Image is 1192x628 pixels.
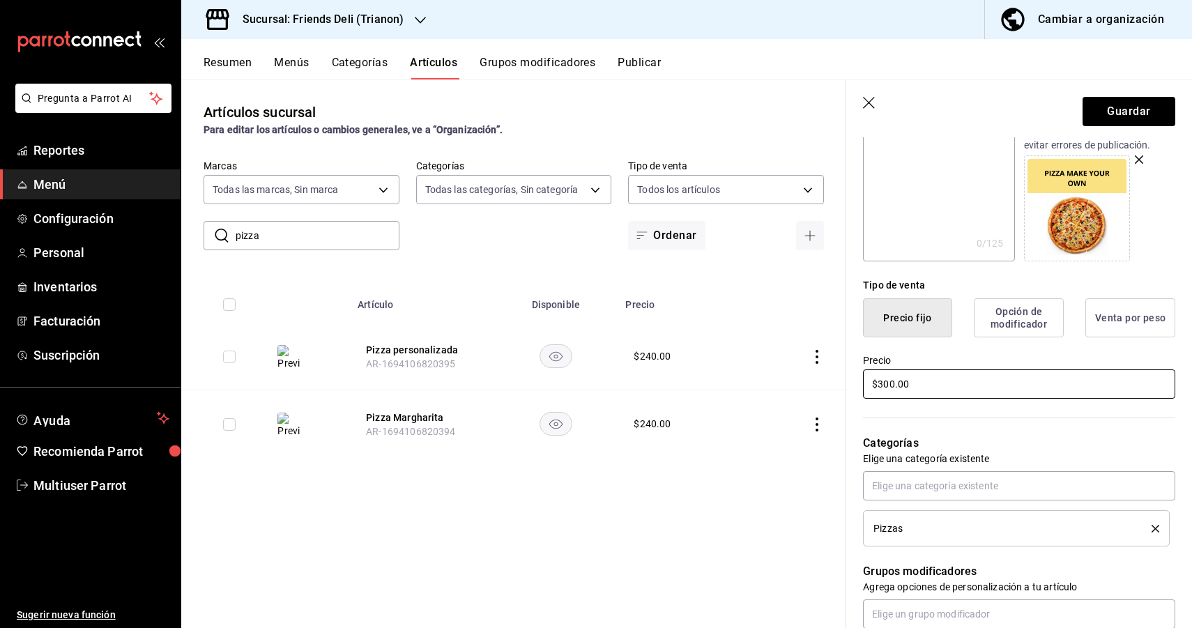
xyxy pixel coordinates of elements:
div: Tipo de venta [863,278,1175,293]
span: Reportes [33,141,169,160]
p: Agrega opciones de personalización a tu artículo [863,580,1175,594]
th: Precio [617,278,748,323]
span: Multiuser Parrot [33,476,169,495]
button: Opción de modificador [974,298,1064,337]
label: Categorías [416,161,612,171]
span: Sugerir nueva función [17,608,169,622]
label: Tipo de venta [628,161,824,171]
button: Precio fijo [863,298,952,337]
button: Guardar [1083,97,1175,126]
button: Menús [274,56,309,79]
span: Configuración [33,209,169,228]
img: Preview [1027,159,1126,258]
img: Preview [277,345,300,370]
label: Marcas [204,161,399,171]
span: Ayuda [33,410,151,427]
button: edit-product-location [366,411,477,424]
div: $ 240.00 [634,417,671,431]
span: Pregunta a Parrot AI [38,91,150,106]
div: 0 /125 [977,236,1004,250]
button: Venta por peso [1085,298,1175,337]
span: Todos los artículos [637,183,720,197]
button: Categorías [332,56,388,79]
span: Todas las marcas, Sin marca [213,183,339,197]
button: Grupos modificadores [480,56,595,79]
input: $0.00 [863,369,1175,399]
span: Suscripción [33,346,169,365]
div: navigation tabs [204,56,1192,79]
span: Pizzas [873,523,903,533]
span: AR-1694106820395 [366,358,455,369]
button: availability-product [540,412,572,436]
button: delete [1142,525,1159,533]
th: Artículo [349,278,494,323]
button: Publicar [618,56,661,79]
h3: Sucursal: Friends Deli (Trianon) [231,11,404,28]
input: Elige una categoría existente [863,471,1175,500]
div: $ 240.00 [634,349,671,363]
span: Todas las categorías, Sin categoría [425,183,579,197]
p: Grupos modificadores [863,563,1175,580]
div: Cambiar a organización [1038,10,1164,29]
button: actions [810,350,824,364]
strong: Para editar los artículos o cambios generales, ve a “Organización”. [204,124,503,135]
div: Artículos sucursal [204,102,316,123]
span: Recomienda Parrot [33,442,169,461]
span: AR-1694106820394 [366,426,455,437]
button: edit-product-location [366,343,477,357]
button: actions [810,418,824,431]
span: Menú [33,175,169,194]
a: Pregunta a Parrot AI [10,101,171,116]
th: Disponible [494,278,617,323]
button: availability-product [540,344,572,368]
button: Ordenar [628,221,705,250]
button: Pregunta a Parrot AI [15,84,171,113]
button: Resumen [204,56,252,79]
span: Personal [33,243,169,262]
input: Buscar artículo [236,222,399,250]
label: Precio [863,355,1175,365]
span: Inventarios [33,277,169,296]
img: Preview [277,413,300,438]
p: Elige una categoría existente [863,452,1175,466]
p: Categorías [863,435,1175,452]
button: Artículos [410,56,457,79]
span: Facturación [33,312,169,330]
button: open_drawer_menu [153,36,165,47]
